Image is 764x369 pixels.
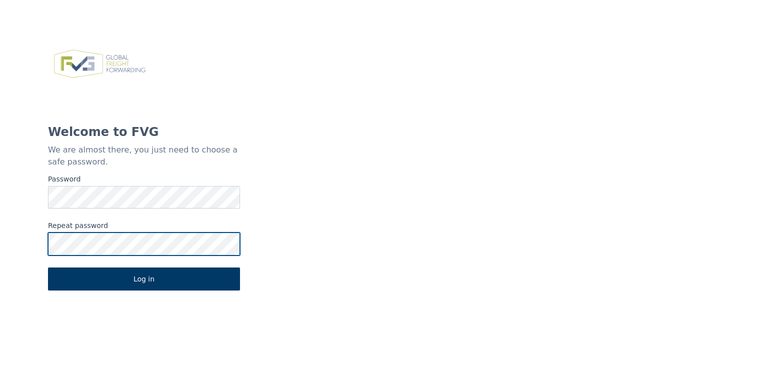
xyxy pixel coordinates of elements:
[48,44,151,84] img: FVG - Global freight forwarding
[48,124,240,140] h1: Welcome to FVG
[48,220,240,230] label: Repeat password
[48,174,240,184] label: Password
[48,267,240,290] button: Log in
[48,144,240,168] p: We are almost there, you just need to choose a safe password.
